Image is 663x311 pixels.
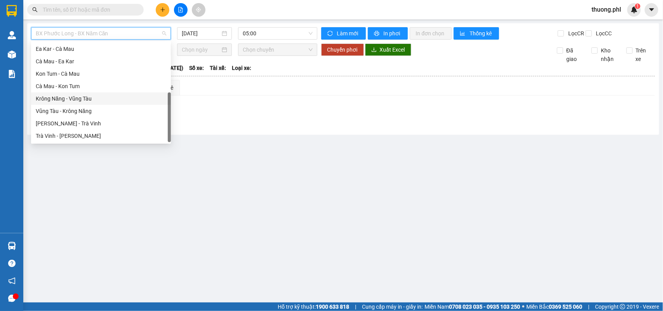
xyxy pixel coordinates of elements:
[243,44,312,56] span: Chọn chuyến
[210,64,226,72] span: Tài xế:
[362,302,423,311] span: Cung cấp máy in - giấy in:
[31,80,171,92] div: Cà Mau - Kon Tum
[316,304,349,310] strong: 1900 633 818
[3,6,106,20] strong: [PERSON_NAME]
[36,107,166,115] div: Vũng Tàu - Krông Năng
[549,304,582,310] strong: 0369 525 060
[196,7,201,12] span: aim
[36,132,166,140] div: Trà Vinh - [PERSON_NAME]
[645,3,658,17] button: caret-down
[8,295,16,302] span: message
[368,27,408,40] button: printerIn phơi
[384,29,402,38] span: In phơi
[232,64,252,72] span: Loại xe:
[192,3,205,17] button: aim
[598,46,620,63] span: Kho nhận
[36,94,166,103] div: Krông Năng - Vũng Tàu
[635,3,640,9] sup: 1
[31,117,171,130] div: Gia Lai - Trà Vinh
[36,82,166,90] div: Cà Mau - Kon Tum
[43,5,134,14] input: Tìm tên, số ĐT hoặc mã đơn
[182,45,220,54] input: Chọn ngày
[160,7,165,12] span: plus
[565,29,585,38] span: Lọc CR
[36,69,166,78] div: Kon Tum - Cà Mau
[182,29,220,38] input: 15/09/2025
[243,28,312,39] span: 05:00
[190,64,204,72] span: Số xe:
[633,46,655,63] span: Trên xe
[156,3,169,17] button: plus
[593,29,613,38] span: Lọc CC
[588,302,589,311] span: |
[374,31,381,37] span: printer
[522,305,524,308] span: ⚪️
[585,5,627,14] span: thuong.phl
[35,36,94,51] strong: 1900 2867
[8,242,16,250] img: warehouse-icon
[36,45,166,53] div: Ea Kar - Cà Mau
[174,3,188,17] button: file-add
[31,130,171,142] div: Trà Vinh - Gia Lai
[31,92,171,105] div: Krông Năng - Vũng Tàu
[8,50,16,59] img: warehouse-icon
[470,29,493,38] span: Thống kê
[31,43,171,55] div: Ea Kar - Cà Mau
[29,52,81,63] strong: TEM HÀNG
[563,46,586,63] span: Đã giao
[526,302,582,311] span: Miền Bắc
[178,7,183,12] span: file-add
[454,27,499,40] button: bar-chartThống kê
[365,43,411,56] button: downloadXuất Excel
[36,28,166,39] span: BX Phước Long - BX Năm Căn
[321,27,366,40] button: syncLàm mới
[327,31,334,37] span: sync
[31,68,171,80] div: Kon Tum - Cà Mau
[8,70,16,78] img: solution-icon
[32,7,38,12] span: search
[31,55,171,68] div: Cà Mau - Ea Kar
[8,277,16,285] span: notification
[36,57,166,66] div: Cà Mau - Ea Kar
[8,31,16,39] img: warehouse-icon
[31,105,171,117] div: Vũng Tàu - Krông Năng
[16,22,87,51] strong: Tổng đài hỗ trợ:
[410,27,452,40] button: In đơn chọn
[620,304,625,309] span: copyright
[460,31,466,37] span: bar-chart
[278,302,349,311] span: Hỗ trợ kỹ thuật:
[337,29,360,38] span: Làm mới
[631,6,638,13] img: icon-new-feature
[449,304,520,310] strong: 0708 023 035 - 0935 103 250
[321,43,364,56] button: Chuyển phơi
[36,119,166,128] div: [PERSON_NAME] - Trà Vinh
[355,302,356,311] span: |
[636,3,639,9] span: 1
[8,260,16,267] span: question-circle
[648,6,655,13] span: caret-down
[7,5,17,17] img: logo-vxr
[425,302,520,311] span: Miền Nam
